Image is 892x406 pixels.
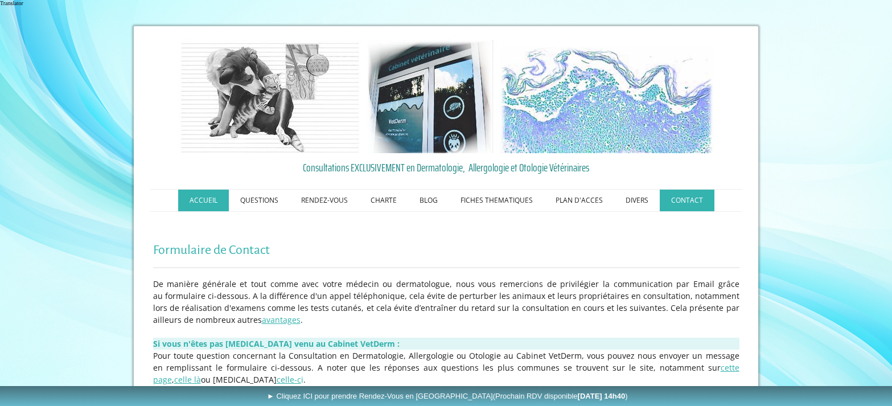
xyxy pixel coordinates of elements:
a: CONTACT [660,190,714,211]
span: Pour toute question concernant la Consultation en Dermatologie, Allergologie ou Otologie au Cabin... [153,350,739,385]
a: ACCUEIL [178,190,229,211]
span: (Prochain RDV disponible ) [493,392,628,400]
a: DIVERS [614,190,660,211]
span: i [301,374,303,385]
span: ► Cliquez ICI pour prendre Rendez-Vous en [GEOGRAPHIC_DATA] [267,392,628,400]
a: Consultations EXCLUSIVEMENT en Dermatologie, Allergologie et Otologie Vétérinaires [153,159,739,176]
strong: Si vous n'êtes pas [MEDICAL_DATA] venu au Cabinet VetDerm : [153,338,400,349]
h1: Formulaire de Contact [153,243,739,257]
b: [DATE] 14h40 [578,392,626,400]
a: celle là [174,374,201,385]
a: BLOG [408,190,449,211]
span: De manière générale et tout comme avec votre médecin ou dermatologue, nous vous remercions de pri... [153,278,739,325]
a: PLAN D'ACCES [544,190,614,211]
a: FICHES THEMATIQUES [449,190,544,211]
a: cette page [153,362,739,385]
a: QUESTIONS [229,190,290,211]
a: celle-c [277,374,301,385]
a: CHARTE [359,190,408,211]
a: avantages [262,314,301,325]
a: RENDEZ-VOUS [290,190,359,211]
